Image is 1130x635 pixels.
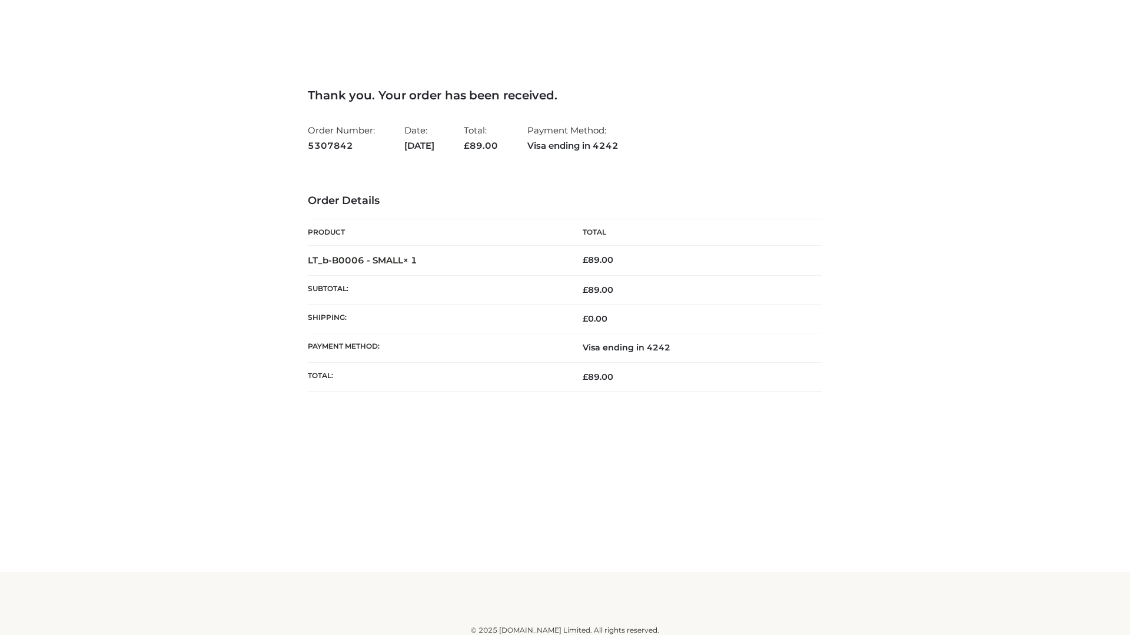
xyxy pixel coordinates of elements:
span: £ [583,285,588,295]
span: £ [583,372,588,382]
th: Payment method: [308,333,565,362]
li: Payment Method: [527,120,619,156]
th: Product [308,219,565,246]
li: Order Number: [308,120,375,156]
h3: Thank you. Your order has been received. [308,88,822,102]
strong: 5307842 [308,138,375,153]
span: 89.00 [583,285,613,295]
strong: LT_b-B0006 - SMALL [308,255,417,266]
th: Subtotal: [308,275,565,304]
th: Shipping: [308,305,565,333]
span: £ [583,255,588,265]
bdi: 89.00 [583,255,613,265]
span: £ [583,313,588,324]
th: Total: [308,362,565,391]
th: Total [565,219,822,246]
strong: [DATE] [404,138,434,153]
td: Visa ending in 4242 [565,333,822,362]
span: 89.00 [464,140,498,151]
strong: × 1 [403,255,417,266]
span: £ [464,140,470,151]
bdi: 0.00 [583,313,607,324]
strong: Visa ending in 4242 [527,138,619,153]
li: Date: [404,120,434,156]
span: 89.00 [583,372,613,382]
li: Total: [464,120,498,156]
h3: Order Details [308,195,822,208]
